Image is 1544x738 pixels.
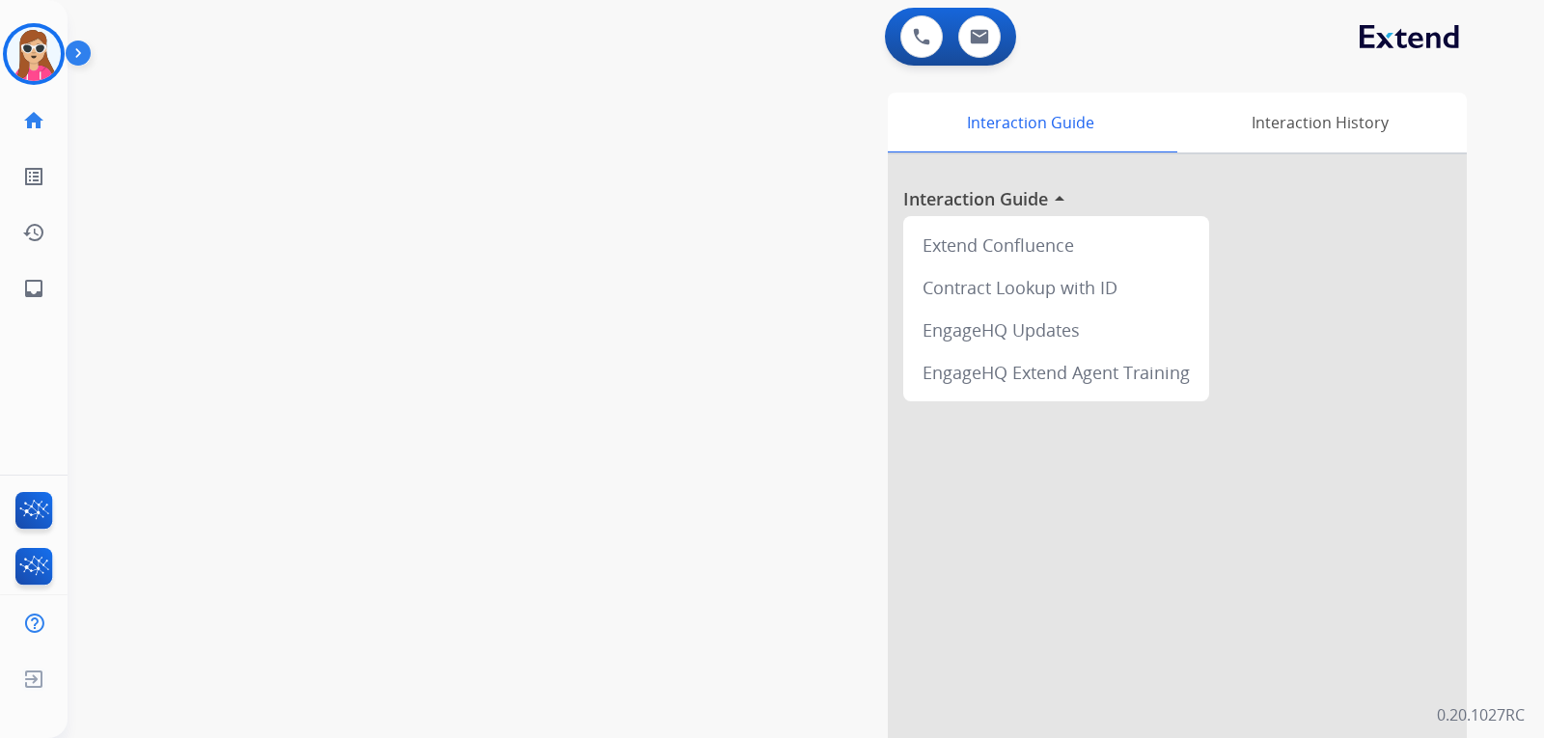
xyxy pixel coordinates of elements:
div: Extend Confluence [911,224,1201,266]
mat-icon: history [22,221,45,244]
div: Interaction Guide [888,93,1172,152]
div: Contract Lookup with ID [911,266,1201,309]
p: 0.20.1027RC [1437,703,1525,726]
mat-icon: home [22,109,45,132]
div: Interaction History [1172,93,1467,152]
div: EngageHQ Updates [911,309,1201,351]
div: EngageHQ Extend Agent Training [911,351,1201,394]
mat-icon: inbox [22,277,45,300]
img: avatar [7,27,61,81]
mat-icon: list_alt [22,165,45,188]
